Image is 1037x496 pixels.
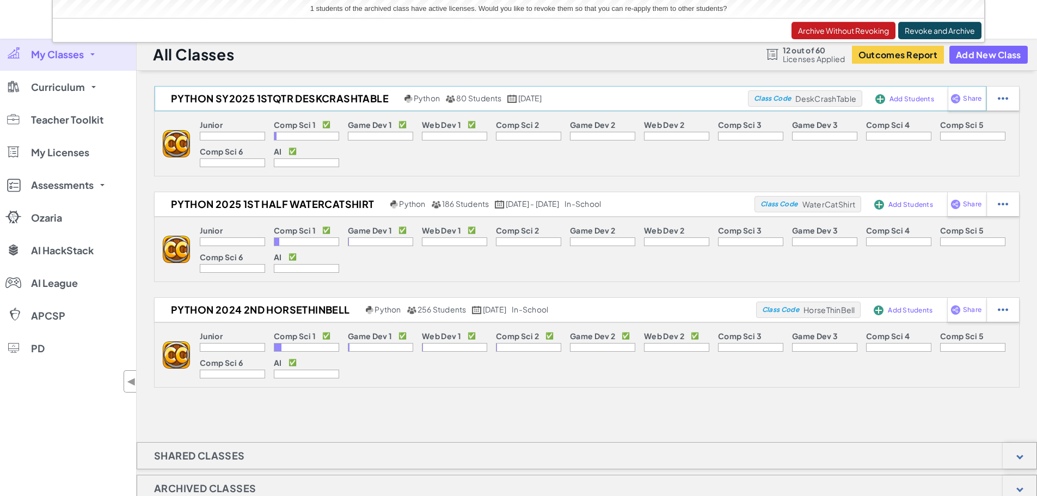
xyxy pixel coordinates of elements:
[348,226,392,235] p: Game Dev 1
[274,120,316,129] p: Comp Sci 1
[644,332,684,340] p: Web Dev 2
[570,332,615,340] p: Game Dev 2
[866,226,910,235] p: Comp Sci 4
[888,201,933,208] span: Add Students
[874,305,883,315] img: IconAddStudents.svg
[31,115,103,125] span: Teacher Toolkit
[783,46,845,54] span: 12 out of 60
[866,120,910,129] p: Comp Sci 4
[898,22,981,39] button: Revoke and Archive
[852,46,944,64] button: Outcomes Report
[322,120,330,129] p: ✅
[874,200,884,210] img: IconAddStudents.svg
[644,226,684,235] p: Web Dev 2
[155,90,402,107] h2: Python SY2025 1stqtr DeskCrashTable
[866,332,910,340] p: Comp Sci 4
[888,307,932,314] span: Add Students
[274,253,282,261] p: AI
[31,50,84,59] span: My Classes
[31,246,94,255] span: AI HackStack
[274,226,316,235] p: Comp Sci 1
[153,44,234,65] h1: All Classes
[468,332,476,340] p: ✅
[200,147,243,156] p: Comp Sci 6
[940,120,984,129] p: Comp Sci 5
[950,94,961,103] img: IconShare_Purple.svg
[792,226,838,235] p: Game Dev 3
[348,120,392,129] p: Game Dev 1
[322,226,330,235] p: ✅
[456,93,502,103] span: 80 Students
[496,226,539,235] p: Comp Sci 2
[398,332,407,340] p: ✅
[399,199,425,209] span: Python
[200,358,243,367] p: Comp Sci 6
[442,199,489,209] span: 186 Students
[963,307,981,313] span: Share
[468,120,476,129] p: ✅
[404,95,413,103] img: python.png
[431,200,441,209] img: MultipleUsers.png
[468,226,476,235] p: ✅
[795,94,856,103] span: DeskCrashTable
[155,302,363,318] h2: Python 2024 2nd HorseThinBell
[564,199,601,209] div: in-school
[512,305,548,315] div: in-school
[155,90,748,107] a: Python SY2025 1stqtr DeskCrashTable Python 80 Students [DATE]
[200,226,223,235] p: Junior
[570,226,615,235] p: Game Dev 2
[963,201,981,207] span: Share
[422,120,461,129] p: Web Dev 1
[875,94,885,104] img: IconAddStudents.svg
[998,94,1008,103] img: IconStudentEllipsis.svg
[496,120,539,129] p: Comp Sci 2
[792,120,838,129] p: Game Dev 3
[495,200,505,209] img: calendar.svg
[390,200,398,209] img: python.png
[950,199,961,209] img: IconShare_Purple.svg
[472,306,482,314] img: calendar.svg
[445,95,455,103] img: MultipleUsers.png
[375,304,401,314] span: Python
[31,82,85,92] span: Curriculum
[963,95,981,102] span: Share
[310,4,727,13] span: 1 students of the archived class have active licenses. Would you like to revoke them so that you ...
[289,253,297,261] p: ✅
[155,302,756,318] a: Python 2024 2nd HorseThinBell Python 256 Students [DATE] in-school
[545,332,554,340] p: ✅
[127,373,136,389] span: ◀
[483,304,506,314] span: [DATE]
[783,54,845,63] span: Licenses Applied
[422,226,461,235] p: Web Dev 1
[760,201,797,207] span: Class Code
[803,305,855,315] span: HorseThinBell
[163,130,190,157] img: logo
[31,180,94,190] span: Assessments
[31,148,89,157] span: My Licenses
[802,199,855,209] span: WaterCatShirt
[322,332,330,340] p: ✅
[274,358,282,367] p: AI
[762,307,799,313] span: Class Code
[163,236,190,263] img: logo
[414,93,440,103] span: Python
[200,120,223,129] p: Junior
[200,253,243,261] p: Comp Sci 6
[949,46,1028,64] button: Add New Class
[998,305,1008,315] img: IconStudentEllipsis.svg
[274,147,282,156] p: AI
[718,226,762,235] p: Comp Sci 3
[718,120,762,129] p: Comp Sci 3
[163,341,190,369] img: logo
[289,358,297,367] p: ✅
[644,120,684,129] p: Web Dev 2
[274,332,316,340] p: Comp Sci 1
[289,147,297,156] p: ✅
[940,332,984,340] p: Comp Sci 5
[507,95,517,103] img: calendar.svg
[570,120,615,129] p: Game Dev 2
[691,332,699,340] p: ✅
[137,442,262,469] h1: Shared Classes
[518,93,542,103] span: [DATE]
